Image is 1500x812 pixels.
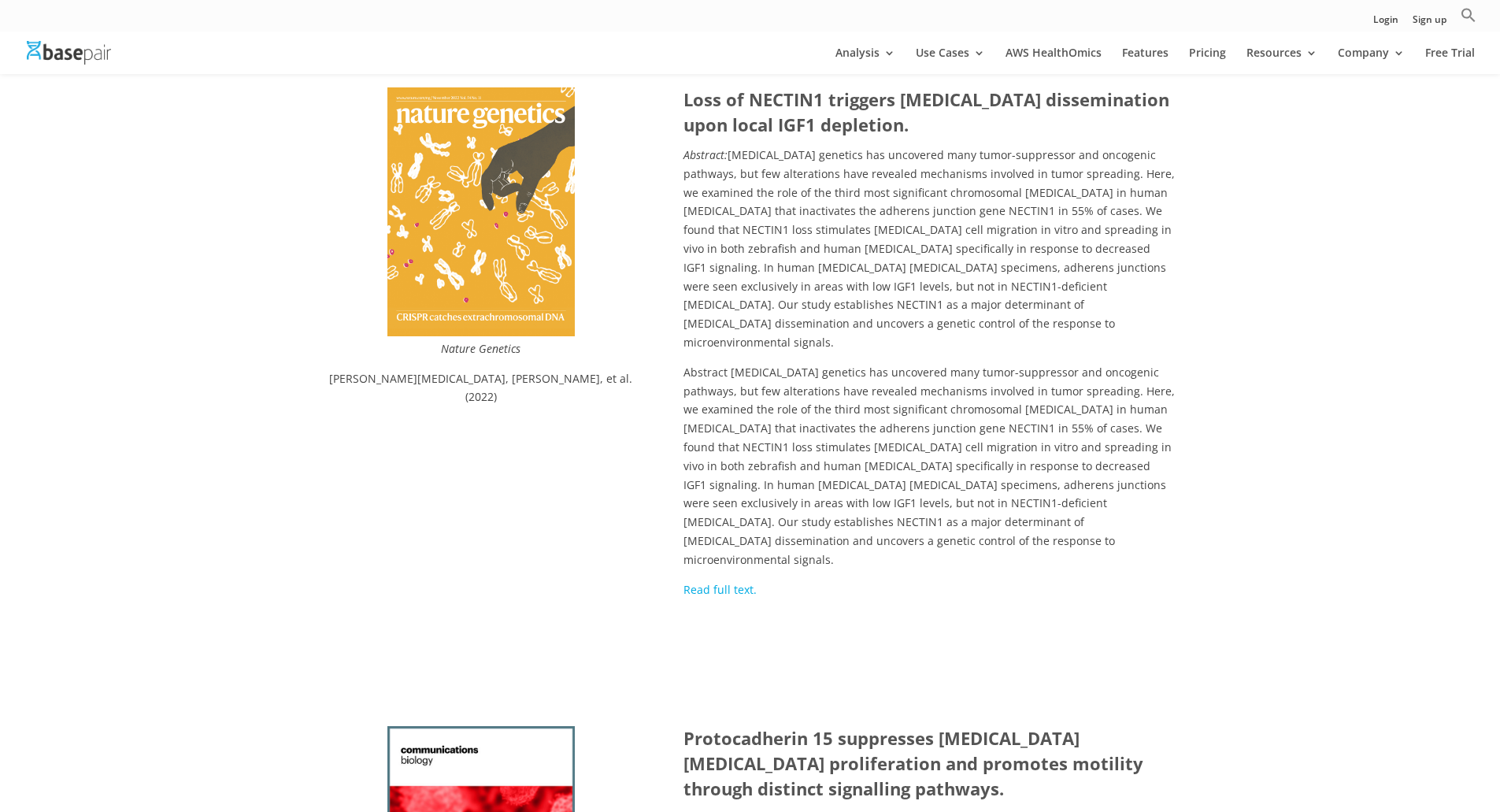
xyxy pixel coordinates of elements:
a: Analysis [835,47,895,74]
svg: Search [1461,7,1476,23]
a: Free Trial [1425,47,1475,74]
img: Basepair [27,41,111,64]
a: Features [1122,47,1169,74]
p: [PERSON_NAME][MEDICAL_DATA], [PERSON_NAME], et al. (2022) [325,369,637,407]
a: Resources [1246,47,1317,74]
em: Abstract: [683,147,728,162]
a: Read full text. [683,582,757,597]
a: Search Icon Link [1461,7,1476,32]
a: Pricing [1189,47,1226,74]
a: Use Cases [916,47,985,74]
strong: Loss of NECTIN1 triggers [MEDICAL_DATA] dissemination upon local IGF1 depletion. [683,87,1169,136]
a: Company [1338,47,1405,74]
p: [MEDICAL_DATA] genetics has uncovered many tumor-suppressor and oncogenic pathways, but few alter... [683,146,1175,363]
a: Sign up [1413,15,1446,32]
em: Nature Genetics [441,341,520,356]
img: nature genetics [387,87,575,336]
a: Login [1373,15,1398,32]
strong: Protocadherin 15 suppresses [MEDICAL_DATA] [MEDICAL_DATA] proliferation and promotes motility thr... [683,726,1143,800]
iframe: Drift Widget Chat Controller [1421,733,1481,793]
p: Abstract [MEDICAL_DATA] genetics has uncovered many tumor-suppressor and oncogenic pathways, but ... [683,363,1175,580]
a: AWS HealthOmics [1006,47,1102,74]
